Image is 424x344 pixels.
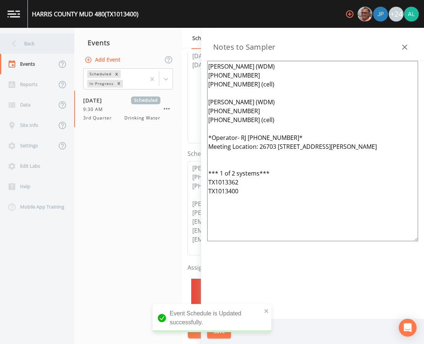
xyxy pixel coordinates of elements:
label: Assigned Users [187,263,231,272]
img: 64181b766c12904a24ab5afc709e0199 [191,279,236,323]
div: In Progress [87,80,115,88]
button: Add Event [83,53,123,67]
span: 9:30 AM [83,106,107,113]
h3: Notes to Sampler [213,41,275,53]
span: [DATE] [83,96,107,104]
a: Schedule [191,28,216,49]
label: Scheduler Notes (Shared with all events) [187,149,300,158]
div: HARRIS COUNTY MUD 480 (TX1013400) [32,10,138,19]
div: +24 [389,7,404,22]
span: Drinking Water [124,115,160,121]
textarea: [DATE] 10:12am email sent [DATE] 9:15am confirmed by [PERSON_NAME] [187,49,410,143]
button: close [264,306,269,315]
a: [DATE]Scheduled9:30 AM3rd QuarterDrinking Water [74,91,182,128]
span: 3rd Quarter [83,115,116,121]
div: Remove In Progress [115,80,123,88]
div: Events [74,33,182,52]
div: Remove Scheduled [112,70,121,78]
img: logo [7,10,20,17]
div: Event Schedule is Updated successfully. [153,304,271,332]
img: e2d790fa78825a4bb76dcb6ab311d44c [358,7,372,22]
textarea: [PERSON_NAME] (WDM) [PHONE_NUMBER] [PHONE_NUMBER] (cell) [PERSON_NAME][EMAIL_ADDRESS][DOMAIN_NAME... [187,161,410,255]
div: Scheduled [87,70,112,78]
textarea: [PERSON_NAME] (WDM) [PHONE_NUMBER] [PHONE_NUMBER] (cell) [PERSON_NAME] (WDM) [PHONE_NUMBER] [PHON... [207,61,418,241]
div: Joshua gere Paul [373,7,388,22]
span: Scheduled [131,96,160,104]
img: 30a13df2a12044f58df5f6b7fda61338 [404,7,419,22]
div: Open Intercom Messenger [399,319,417,337]
img: 41241ef155101aa6d92a04480b0d0000 [373,7,388,22]
div: Mike Franklin [357,7,373,22]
